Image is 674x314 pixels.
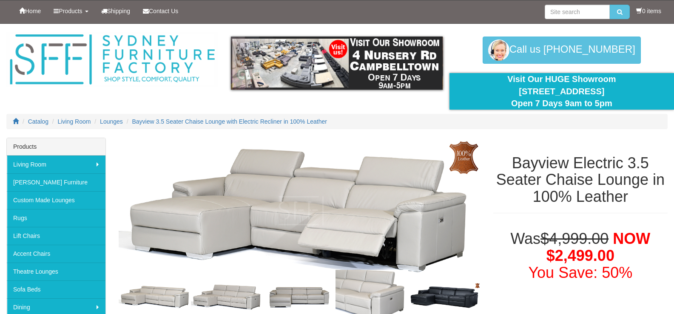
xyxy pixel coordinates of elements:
h1: Bayview Electric 3.5 Seater Chaise Lounge in 100% Leather [493,155,668,205]
del: $4,999.00 [540,230,609,247]
li: 0 items [636,7,661,15]
span: Shipping [107,8,131,14]
div: Products [7,138,105,156]
a: [PERSON_NAME] Furniture [7,173,105,191]
a: Lift Chairs [7,227,105,245]
a: Home [13,0,47,22]
a: Accent Chairs [7,245,105,263]
img: showroom.gif [231,37,443,90]
a: Living Room [7,156,105,173]
a: Shipping [95,0,137,22]
input: Site search [545,5,610,19]
span: Contact Us [149,8,178,14]
div: Visit Our HUGE Showroom [STREET_ADDRESS] Open 7 Days 9am to 5pm [456,73,668,110]
a: Lounges [100,118,123,125]
a: Custom Made Lounges [7,191,105,209]
a: Sofa Beds [7,280,105,298]
a: Rugs [7,209,105,227]
a: Theatre Lounges [7,263,105,280]
a: Contact Us [137,0,185,22]
font: You Save: 50% [528,264,632,281]
a: Products [47,0,94,22]
img: Sydney Furniture Factory [6,32,218,87]
span: NOW $2,499.00 [546,230,651,264]
a: Catalog [28,118,48,125]
h1: Was [493,230,668,281]
a: Living Room [58,118,91,125]
span: Products [59,8,82,14]
span: Home [25,8,41,14]
a: Bayview 3.5 Seater Chaise Lounge with Electric Recliner in 100% Leather [132,118,327,125]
